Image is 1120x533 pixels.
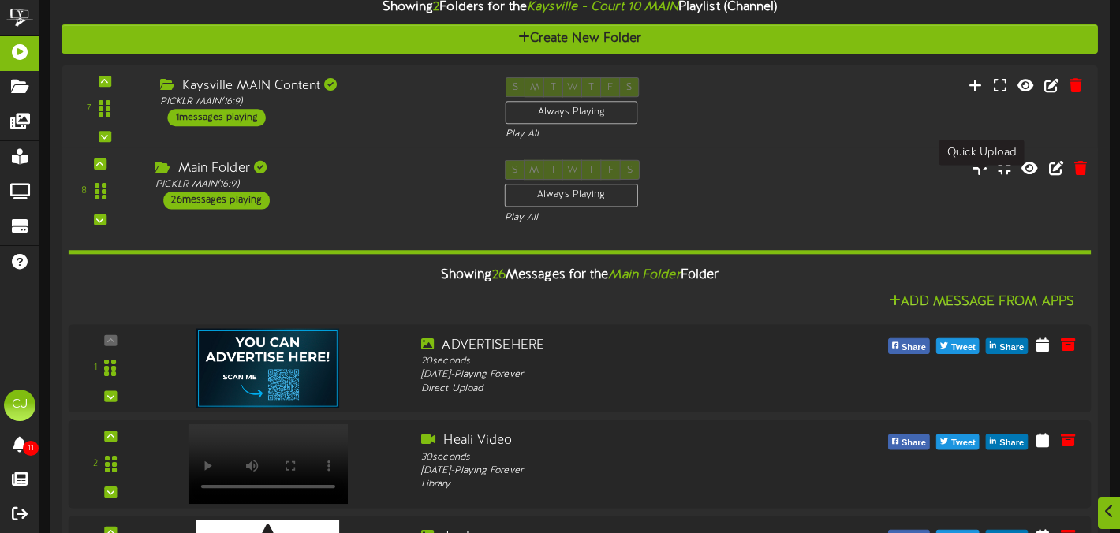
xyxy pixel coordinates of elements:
span: 11 [23,441,39,456]
i: Main Folder [608,268,680,282]
div: Kaysville MAIN Content [160,77,482,95]
div: Showing Messages for the Folder [56,259,1103,293]
div: 30 seconds [421,451,823,464]
button: Share [888,338,930,354]
button: Tweet [936,434,980,450]
div: ADVERTISEHERE [421,337,823,355]
span: Tweet [948,435,979,453]
div: Play All [505,211,742,225]
div: 26 messages playing [163,192,270,210]
div: PICKLR MAIN ( 16:9 ) [155,178,480,192]
div: CJ [4,389,35,421]
img: 098d061c-d173-4fbe-8f55-c562da0532a0.png [196,329,339,408]
button: Add Message From Apps [884,293,1079,312]
button: Share [986,434,1028,450]
div: [DATE] - Playing Forever [421,368,823,382]
div: PICKLR MAIN ( 16:9 ) [160,95,482,109]
div: Always Playing [506,101,638,124]
span: Share [996,435,1027,453]
div: Heali Video [421,433,823,451]
div: Main Folder [155,160,480,178]
button: Share [888,434,930,450]
div: Direct Upload [421,382,823,396]
button: Create New Folder [62,24,1098,54]
div: 8 [81,185,87,199]
button: Share [986,338,1028,354]
div: Library [421,478,823,491]
div: Always Playing [505,184,638,208]
div: 20 seconds [421,355,823,368]
span: Tweet [948,339,979,356]
button: Tweet [936,338,980,354]
div: 1 messages playing [168,109,266,126]
span: Share [996,339,1027,356]
div: Play All [506,129,741,142]
span: 26 [492,268,506,282]
span: Share [898,339,929,356]
div: [DATE] - Playing Forever [421,464,823,478]
span: Share [898,435,929,453]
